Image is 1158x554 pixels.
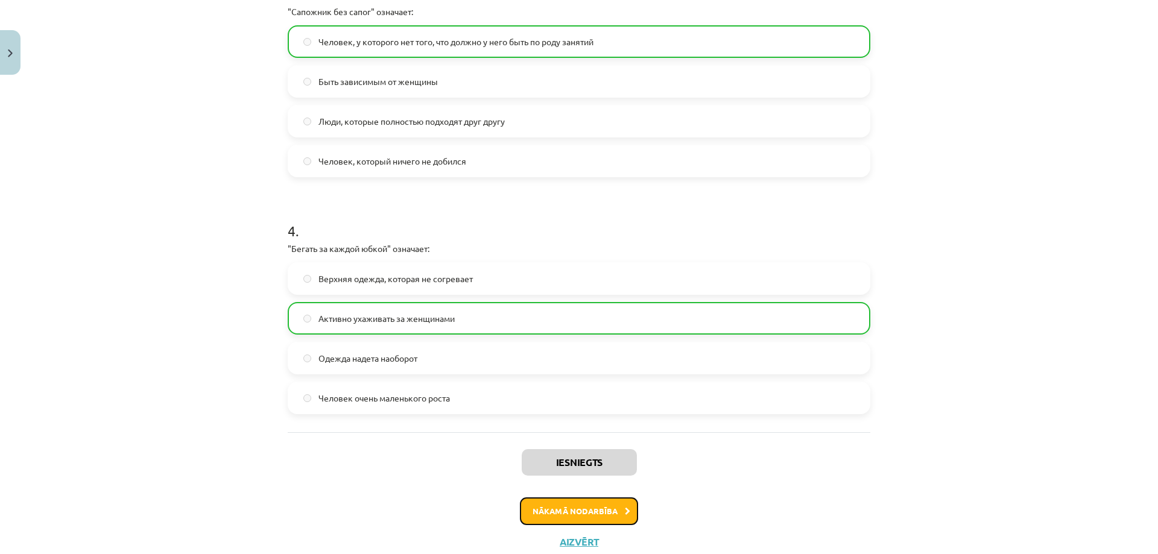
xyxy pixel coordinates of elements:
[318,36,593,48] span: Человек, у которого нет того, что должно у него быть по роду занятий
[522,449,637,476] button: Iesniegts
[318,115,505,128] span: Люди, которые полностью подходят друг другу
[318,392,450,404] span: Человек очень маленького роста
[520,497,638,525] button: Nākamā nodarbība
[303,38,311,46] input: Человек, у которого нет того, что должно у него быть по роду занятий
[318,75,438,88] span: Быть зависимым от женщины
[288,5,870,18] p: "Сапожник без сапог" означает:
[288,242,870,255] p: "Бегать за каждой юбкой" означает:
[303,157,311,165] input: Человек, который ничего не добился
[318,352,417,365] span: Одежда надета наоборот
[303,275,311,283] input: Верхняя одежда, которая не согревает
[8,49,13,57] img: icon-close-lesson-0947bae3869378f0d4975bcd49f059093ad1ed9edebbc8119c70593378902aed.svg
[303,354,311,362] input: Одежда надета наоборот
[288,201,870,239] h1: 4 .
[556,536,602,548] button: Aizvērt
[303,315,311,323] input: Активно ухаживать за женщинами
[303,118,311,125] input: Люди, которые полностью подходят друг другу
[303,394,311,402] input: Человек очень маленького роста
[318,312,455,325] span: Активно ухаживать за женщинами
[303,78,311,86] input: Быть зависимым от женщины
[318,155,466,168] span: Человек, который ничего не добился
[318,272,473,285] span: Верхняя одежда, которая не согревает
